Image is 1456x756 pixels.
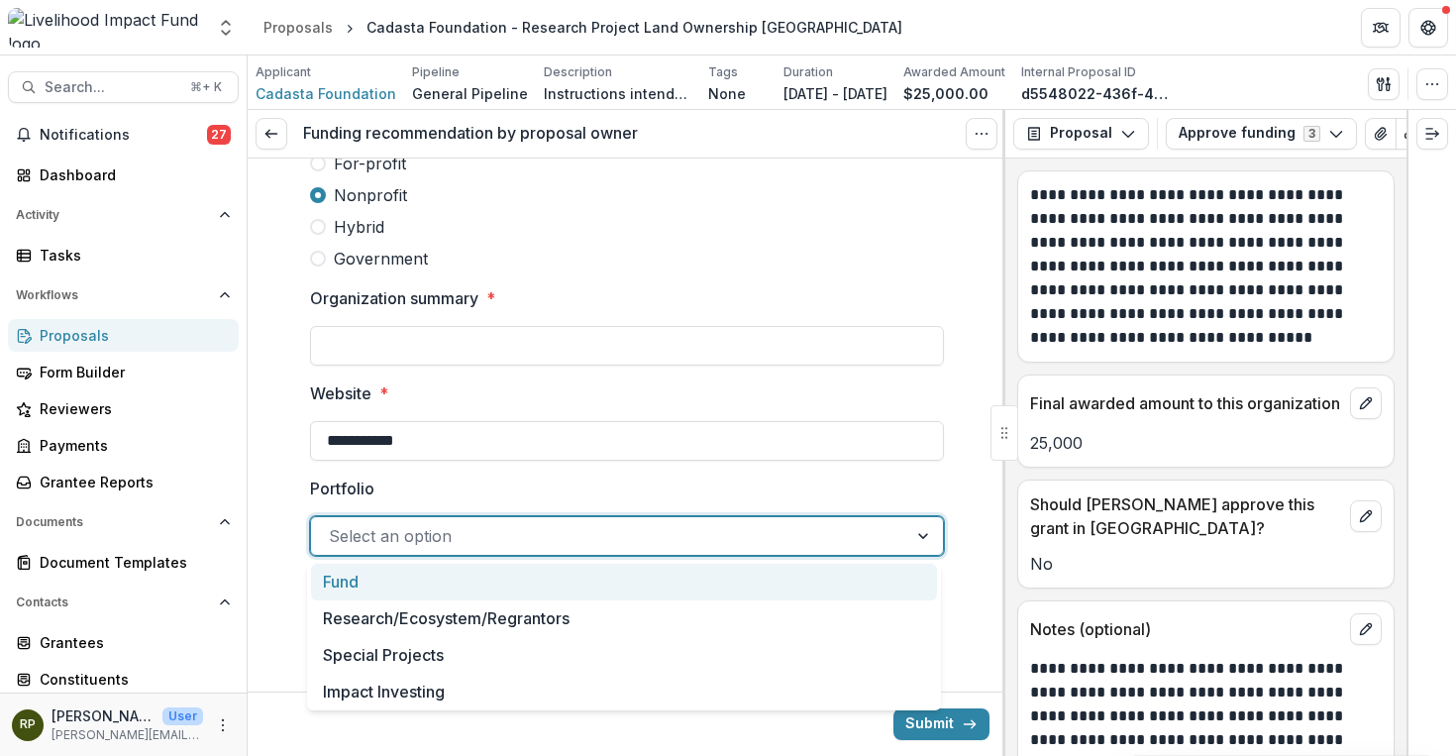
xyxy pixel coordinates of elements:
[1361,8,1401,48] button: Partners
[1166,118,1357,150] button: Approve funding3
[40,552,223,573] div: Document Templates
[256,83,396,104] a: Cadasta Foundation
[162,707,203,725] p: User
[40,127,207,144] span: Notifications
[783,63,833,81] p: Duration
[212,8,240,48] button: Open entity switcher
[8,663,239,696] a: Constituents
[334,152,406,175] span: For-profit
[1013,118,1149,150] button: Proposal
[334,215,384,239] span: Hybrid
[1021,63,1136,81] p: Internal Proposal ID
[1021,83,1170,104] p: d5548022-436f-4846-9d4e-fc46e22dc62d
[8,429,239,462] a: Payments
[8,392,239,425] a: Reviewers
[311,600,937,637] div: Research/Ecosystem/Regrantors
[8,506,239,538] button: Open Documents
[16,288,211,302] span: Workflows
[8,279,239,311] button: Open Workflows
[311,637,937,674] div: Special Projects
[311,564,937,600] div: Fund
[40,435,223,456] div: Payments
[40,325,223,346] div: Proposals
[311,674,937,710] div: Impact Investing
[303,124,638,143] h3: Funding recommendation by proposal owner
[8,119,239,151] button: Notifications27
[256,13,341,42] a: Proposals
[207,125,231,145] span: 27
[16,208,211,222] span: Activity
[708,83,746,104] p: None
[310,286,478,310] p: Organization summary
[8,239,239,271] a: Tasks
[1416,118,1448,150] button: Expand right
[211,713,235,737] button: More
[186,76,226,98] div: ⌘ + K
[52,726,203,744] p: [PERSON_NAME][EMAIL_ADDRESS][DOMAIN_NAME]
[310,381,371,405] p: Website
[1030,552,1382,576] p: No
[8,159,239,191] a: Dashboard
[708,63,738,81] p: Tags
[366,17,902,38] div: Cadasta Foundation - Research Project Land Ownership [GEOGRAPHIC_DATA]
[8,587,239,618] button: Open Contacts
[40,164,223,185] div: Dashboard
[903,83,988,104] p: $25,000.00
[1365,118,1397,150] button: View Attached Files
[1350,613,1382,645] button: edit
[893,708,989,740] button: Submit
[1030,492,1342,540] p: Should [PERSON_NAME] approve this grant in [GEOGRAPHIC_DATA]?
[40,669,223,690] div: Constituents
[8,71,239,103] button: Search...
[334,247,428,270] span: Government
[256,13,910,42] nav: breadcrumb
[412,83,528,104] p: General Pipeline
[310,477,374,500] p: Portfolio
[16,515,211,529] span: Documents
[52,705,155,726] p: [PERSON_NAME]
[903,63,1005,81] p: Awarded Amount
[8,466,239,498] a: Grantee Reports
[40,632,223,653] div: Grantees
[1030,617,1342,641] p: Notes (optional)
[1350,500,1382,532] button: edit
[40,362,223,382] div: Form Builder
[8,8,204,48] img: Livelihood Impact Fund logo
[1350,387,1382,419] button: edit
[1030,391,1342,415] p: Final awarded amount to this organization
[544,63,612,81] p: Description
[334,183,407,207] span: Nonprofit
[307,564,941,710] div: Select options list
[783,83,887,104] p: [DATE] - [DATE]
[8,356,239,388] a: Form Builder
[20,718,36,731] div: Rachel Proefke
[8,199,239,231] button: Open Activity
[40,472,223,492] div: Grantee Reports
[40,245,223,266] div: Tasks
[966,118,997,150] button: Options
[1030,431,1382,455] p: 25,000
[412,63,460,81] p: Pipeline
[40,398,223,419] div: Reviewers
[8,319,239,352] a: Proposals
[544,83,692,104] p: Instructions intended to accompany any new proposal created or moved to the "New Lead (To Researc...
[8,626,239,659] a: Grantees
[16,595,211,609] span: Contacts
[8,546,239,579] a: Document Templates
[263,17,333,38] div: Proposals
[45,79,178,96] span: Search...
[1408,8,1448,48] button: Get Help
[256,63,311,81] p: Applicant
